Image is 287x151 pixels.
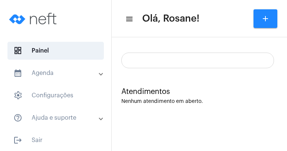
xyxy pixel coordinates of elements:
span: Olá, Rosane! [142,13,200,25]
mat-expansion-panel-header: sidenav iconAjuda e suporte [4,109,111,127]
mat-icon: sidenav icon [13,136,22,145]
span: sidenav icon [13,91,22,100]
mat-panel-title: Agenda [13,69,99,78]
mat-panel-title: Ajuda e suporte [13,113,99,122]
mat-icon: sidenav icon [13,69,22,78]
mat-icon: sidenav icon [125,15,133,23]
span: Configurações [7,86,104,104]
span: Painel [7,42,104,60]
div: Atendimentos [121,88,277,96]
span: Sair [7,131,104,149]
div: Nenhum atendimento em aberto. [121,99,277,104]
img: logo-neft-novo-2.png [6,4,62,34]
mat-icon: sidenav icon [13,113,22,122]
mat-icon: add [261,14,270,23]
span: sidenav icon [13,46,22,55]
mat-expansion-panel-header: sidenav iconAgenda [4,64,111,82]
